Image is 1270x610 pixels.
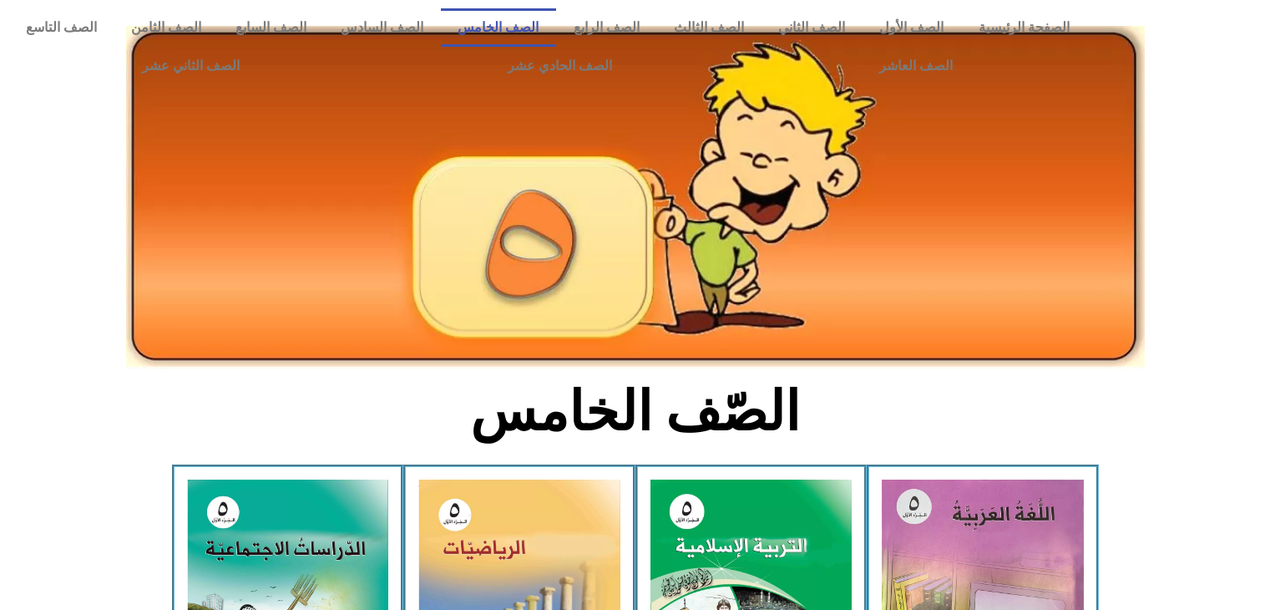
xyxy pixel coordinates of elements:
[218,8,323,47] a: الصف السابع
[441,8,556,47] a: الصف الخامس
[373,47,745,85] a: الصف الحادي عشر
[961,8,1086,47] a: الصفحة الرئيسية
[324,8,441,47] a: الصف السادس
[359,379,911,445] h2: الصّف الخامس
[746,47,1086,85] a: الصف العاشر
[761,8,862,47] a: الصف الثاني
[656,8,761,47] a: الصف الثالث
[114,8,218,47] a: الصف الثامن
[556,8,656,47] a: الصف الرابع
[8,8,114,47] a: الصف التاسع
[863,8,961,47] a: الصف الأول
[8,47,373,85] a: الصف الثاني عشر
